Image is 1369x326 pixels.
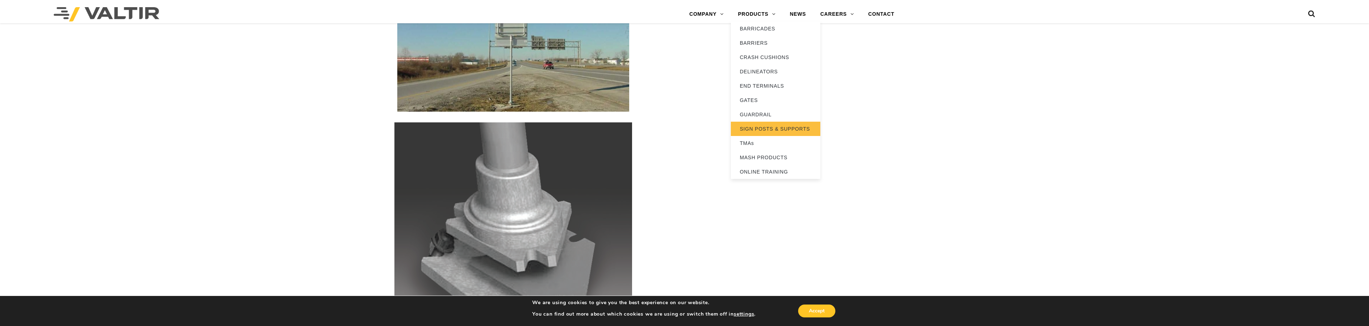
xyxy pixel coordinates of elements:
a: SIGN POSTS & SUPPORTS [731,122,820,136]
a: CRASH CUSHIONS [731,50,820,64]
a: CONTACT [861,7,902,21]
a: CAREERS [813,7,861,21]
a: BARRIERS [731,36,820,50]
a: GUARDRAIL [731,107,820,122]
a: ONLINE TRAINING [731,165,820,179]
a: TMAs [731,136,820,150]
p: We are using cookies to give you the best experience on our website. [532,300,756,306]
p: You can find out more about which cookies we are using or switch them off in . [532,311,756,317]
a: GATES [731,93,820,107]
button: settings [734,311,754,317]
button: Accept [798,305,835,317]
a: MASH PRODUCTS [731,150,820,165]
a: BARRICADES [731,21,820,36]
a: COMPANY [682,7,731,21]
a: NEWS [783,7,813,21]
img: Valtir [54,7,159,21]
a: END TERMINALS [731,79,820,93]
a: PRODUCTS [731,7,783,21]
a: DELINEATORS [731,64,820,79]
